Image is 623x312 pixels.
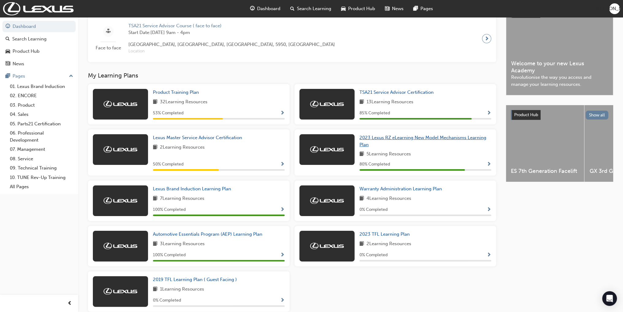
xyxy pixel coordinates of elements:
[153,277,237,282] span: 2019 TFL Learning Plan ( Guest Facing )
[413,5,418,13] span: pages-icon
[487,253,491,258] span: Show Progress
[106,28,111,35] span: sessionType_FACE_TO_FACE-icon
[67,300,72,307] span: prev-icon
[359,186,442,192] span: Warranty Administration Learning Plan
[336,2,380,15] a: car-iconProduct Hub
[153,297,181,304] span: 0 % Completed
[359,195,364,203] span: book-icon
[359,89,434,95] span: TSA21 Service Advisor Certification
[153,286,158,293] span: book-icon
[6,36,10,42] span: search-icon
[487,207,491,213] span: Show Progress
[2,20,76,70] button: DashboardSearch LearningProduct HubNews
[153,98,158,106] span: book-icon
[69,72,73,80] span: up-icon
[13,73,25,80] div: Pages
[297,5,331,12] span: Search Learning
[602,291,617,306] div: Open Intercom Messenger
[408,2,438,15] a: pages-iconPages
[7,154,76,164] a: 08. Service
[280,297,285,304] button: Show Progress
[359,110,390,117] span: 85 % Completed
[310,197,344,204] img: Trak
[280,251,285,259] button: Show Progress
[511,110,608,120] a: Product HubShow all
[160,240,205,248] span: 3 Learning Resources
[359,135,486,147] span: 2023 Lexus RZ eLearning New Model Mechanisms Learning Plan
[280,161,285,168] button: Show Progress
[6,49,10,54] span: car-icon
[514,112,538,117] span: Product Hub
[6,61,10,67] span: news-icon
[153,252,186,259] span: 100 % Completed
[280,253,285,258] span: Show Progress
[2,21,76,32] a: Dashboard
[487,161,491,168] button: Show Progress
[7,173,76,182] a: 10. TUNE Rev-Up Training
[153,185,234,192] a: Lexus Brand Induction Learning Plan
[6,74,10,79] span: pages-icon
[367,240,411,248] span: 2 Learning Resources
[506,105,584,182] a: ES 7th Generation Facelift
[310,101,344,107] img: Trak
[511,74,608,88] span: Revolutionise the way you access and manage your learning resources.
[7,101,76,110] a: 03. Product
[290,5,294,13] span: search-icon
[88,72,496,79] h3: My Learning Plans
[359,231,412,238] a: 2023 TFL Learning Plan
[128,22,335,29] span: TSA21 Service Advisor Course ( face to face)
[153,161,184,168] span: 50 % Completed
[511,60,608,74] span: Welcome to your new Lexus Academy
[359,161,390,168] span: 80 % Completed
[2,58,76,70] a: News
[359,240,364,248] span: book-icon
[484,34,489,43] span: next-icon
[280,207,285,213] span: Show Progress
[359,185,444,192] a: Warranty Administration Learning Plan
[2,70,76,82] button: Pages
[6,24,10,29] span: guage-icon
[7,119,76,129] a: 05. Parts21 Certification
[310,243,344,249] img: Trak
[104,146,137,152] img: Trak
[160,286,204,293] span: 1 Learning Resources
[250,5,255,13] span: guage-icon
[359,89,436,96] a: TSA21 Service Advisor Certification
[392,5,404,12] span: News
[153,231,265,238] a: Automotive Essentials Program (AEP) Learning Plan
[367,150,411,158] span: 5 Learning Resources
[153,195,158,203] span: book-icon
[359,150,364,158] span: book-icon
[285,2,336,15] a: search-iconSearch Learning
[160,98,207,106] span: 32 Learning Resources
[511,168,579,175] span: ES 7th Generation Facelift
[359,134,491,148] a: 2023 Lexus RZ eLearning New Model Mechanisms Learning Plan
[506,3,613,95] a: Latest NewsShow allWelcome to your new Lexus AcademyRevolutionise the way you access and manage y...
[359,206,388,213] span: 0 % Completed
[385,5,389,13] span: news-icon
[153,89,201,96] a: Product Training Plan
[280,162,285,167] span: Show Progress
[348,5,375,12] span: Product Hub
[487,109,491,117] button: Show Progress
[153,135,242,140] span: Lexus Master Service Advisor Certification
[153,240,158,248] span: book-icon
[367,195,411,203] span: 4 Learning Resources
[13,48,40,55] div: Product Hub
[280,111,285,116] span: Show Progress
[257,5,280,12] span: Dashboard
[280,109,285,117] button: Show Progress
[7,145,76,154] a: 07. Management
[13,60,24,67] div: News
[93,20,491,57] a: Face to faceTSA21 Service Advisor Course ( face to face)Start Date:[DATE] 9am - 4pm[GEOGRAPHIC_DA...
[153,186,231,192] span: Lexus Brand Induction Learning Plan
[7,82,76,91] a: 01. Lexus Brand Induction
[586,111,609,120] button: Show all
[380,2,408,15] a: news-iconNews
[104,197,137,204] img: Trak
[609,3,620,14] button: [PERSON_NAME]
[487,206,491,214] button: Show Progress
[7,91,76,101] a: 02. ENCORE
[359,231,410,237] span: 2023 TFL Learning Plan
[359,252,388,259] span: 0 % Completed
